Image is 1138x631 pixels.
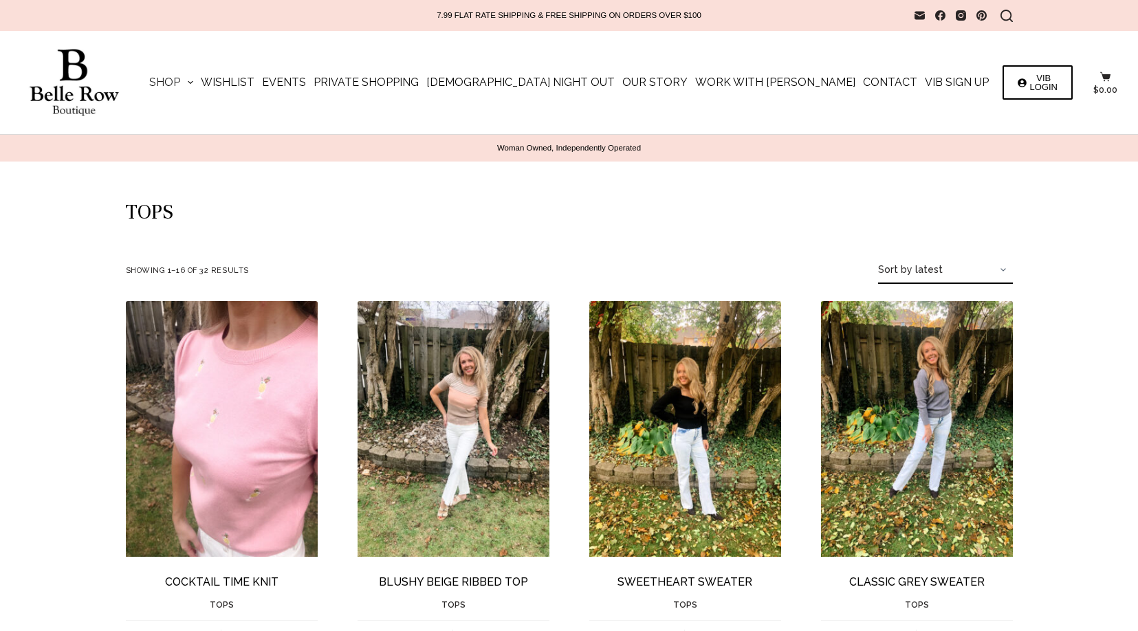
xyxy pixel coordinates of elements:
[21,49,127,117] img: Belle Row Boutique
[126,263,249,278] p: Showing 1–16 of 32 results
[379,575,528,588] a: Blushy Beige Ribbed Top
[259,31,310,134] a: Events
[878,256,1013,284] select: Shop order
[935,10,945,21] a: Facebook
[210,600,234,610] a: Tops
[617,575,752,588] a: Sweetheart Sweater
[1003,65,1073,100] a: VIB LOGIN
[358,301,549,557] a: Blushy Beige Ribbed Top
[423,31,619,134] a: [DEMOGRAPHIC_DATA] Night Out
[165,575,278,588] a: Cocktail Time Knit
[692,31,860,134] a: Work with [PERSON_NAME]
[126,301,318,557] a: Cocktail Time Knit
[1030,74,1058,91] span: VIB LOGIN
[921,31,993,134] a: VIB Sign Up
[956,10,966,21] a: Instagram
[1000,10,1013,22] button: Search
[126,196,1013,229] h1: Tops
[1093,85,1117,95] bdi: 0.00
[1093,71,1117,94] a: $0.00
[1093,85,1099,95] span: $
[197,31,259,134] a: Wishlist
[905,600,929,610] a: Tops
[441,600,466,610] a: Tops
[310,31,423,134] a: Private Shopping
[673,600,697,610] a: Tops
[849,575,985,588] a: Classic Grey Sweater
[589,301,781,557] a: Sweetheart Sweater
[28,143,1110,153] p: Woman Owned, Independently Operated
[145,31,992,134] nav: Main Navigation
[915,10,925,21] a: Email
[821,301,1013,557] a: Classic Grey Sweater
[437,10,701,21] p: 7.99 FLAT RATE SHIPPING & FREE SHIPPING ON ORDERS OVER $100
[976,10,987,21] a: Pinterest
[145,31,197,134] a: Shop
[860,31,921,134] a: Contact
[619,31,692,134] a: Our Story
